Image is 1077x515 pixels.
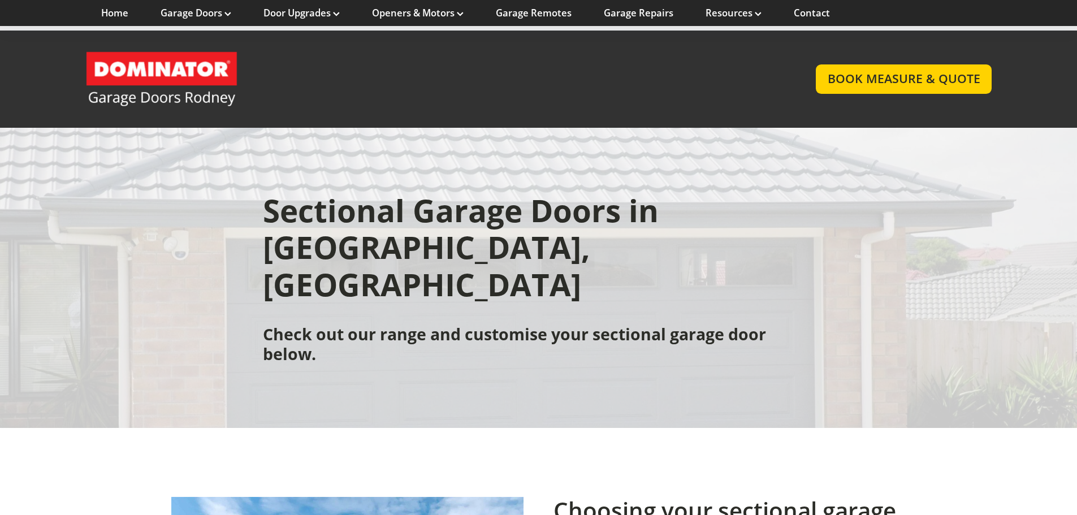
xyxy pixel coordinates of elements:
a: Contact [794,7,830,19]
a: Garage Remotes [496,7,572,19]
a: Garage Repairs [604,7,673,19]
a: Openers & Motors [372,7,464,19]
strong: Check out our range and customise your sectional garage door below. [263,323,766,364]
a: Garage Doors [161,7,231,19]
a: Door Upgrades [263,7,340,19]
a: Home [101,7,128,19]
a: BOOK MEASURE & QUOTE [816,64,992,93]
h1: Sectional Garage Doors in [GEOGRAPHIC_DATA], [GEOGRAPHIC_DATA] [263,192,814,304]
a: Resources [706,7,762,19]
